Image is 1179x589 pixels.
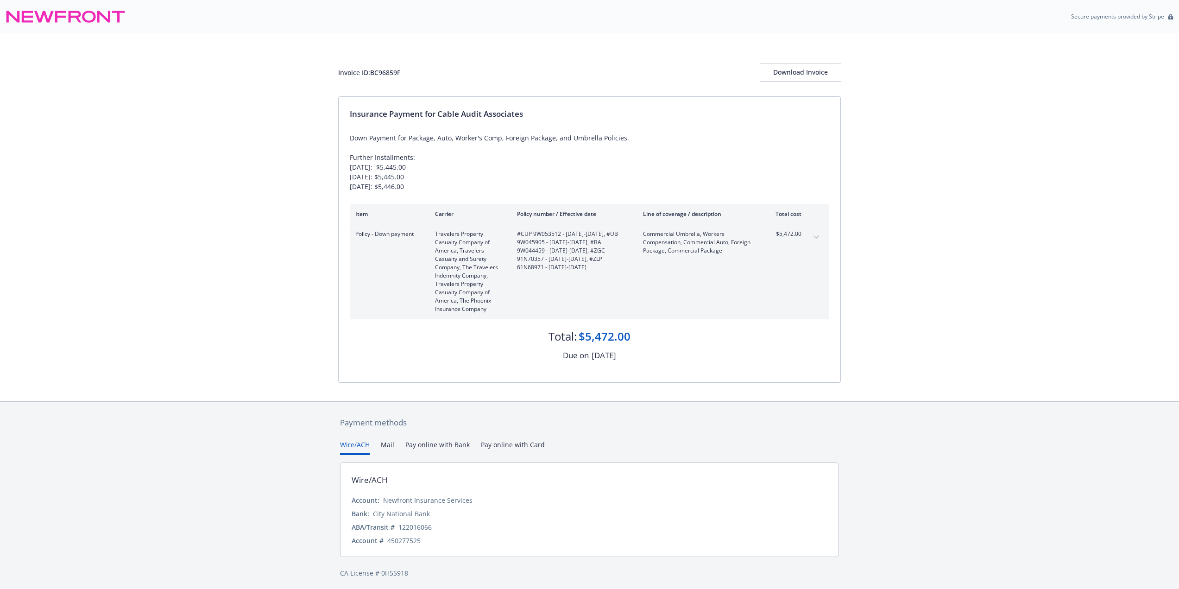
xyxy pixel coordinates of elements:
[579,329,630,344] div: $5,472.00
[340,417,839,429] div: Payment methods
[387,536,421,545] div: 450277525
[352,509,369,519] div: Bank:
[350,224,829,319] div: Policy - Down paymentTravelers Property Casualty Company of America, Travelers Casualty and Suret...
[517,230,628,272] span: #CUP 9W053512 - [DATE]-[DATE], #UB 9W045905 - [DATE]-[DATE], #BA 9W044459 - [DATE]-[DATE], #ZGC 9...
[592,349,616,361] div: [DATE]
[643,210,752,218] div: Line of coverage / description
[517,210,628,218] div: Policy number / Effective date
[355,210,420,218] div: Item
[352,495,379,505] div: Account:
[383,495,473,505] div: Newfront Insurance Services
[352,536,384,545] div: Account #
[398,522,432,532] div: 122016066
[340,568,839,578] div: CA License # 0H55918
[1071,13,1164,20] p: Secure payments provided by Stripe
[563,349,589,361] div: Due on
[760,63,841,81] div: Download Invoice
[549,329,577,344] div: Total:
[338,68,400,77] div: Invoice ID: BC96859F
[405,440,470,455] button: Pay online with Bank
[352,522,395,532] div: ABA/Transit #
[767,210,801,218] div: Total cost
[809,230,824,245] button: expand content
[643,230,752,255] span: Commercial Umbrella, Workers Compensation, Commercial Auto, Foreign Package, Commercial Package
[435,230,502,313] span: Travelers Property Casualty Company of America, Travelers Casualty and Surety Company, The Travel...
[355,230,420,238] span: Policy - Down payment
[350,108,829,120] div: Insurance Payment for Cable Audit Associates
[481,440,545,455] button: Pay online with Card
[381,440,394,455] button: Mail
[435,210,502,218] div: Carrier
[350,133,829,191] div: Down Payment for Package, Auto, Worker's Comp, Foreign Package, and Umbrella Policies. Further In...
[373,509,430,519] div: City National Bank
[767,230,801,238] span: $5,472.00
[340,440,370,455] button: Wire/ACH
[760,63,841,82] button: Download Invoice
[352,474,388,486] div: Wire/ACH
